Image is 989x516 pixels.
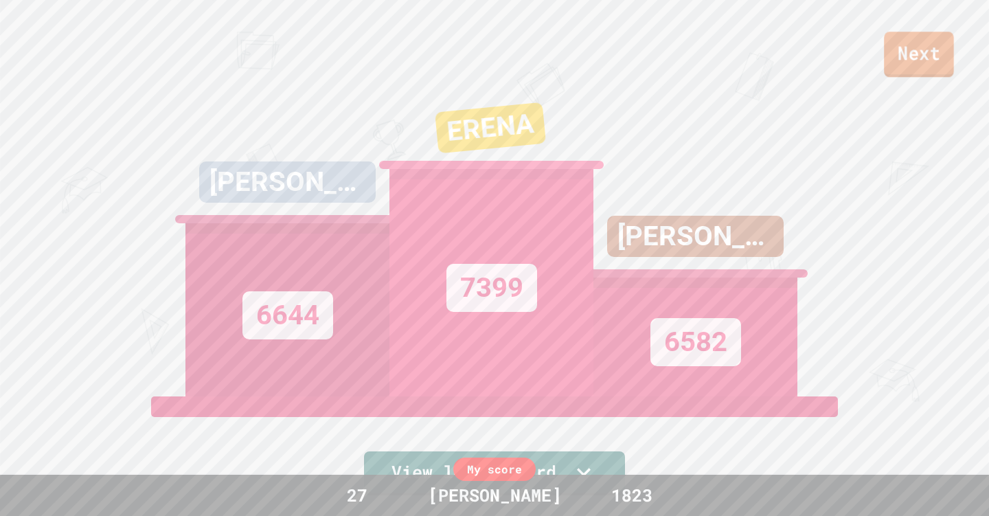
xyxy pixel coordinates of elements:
a: View leaderboard [364,451,625,495]
div: 6644 [242,291,333,339]
div: 7399 [446,264,537,312]
div: 6582 [650,318,741,366]
div: [PERSON_NAME] [199,161,376,203]
div: ERENA [435,102,546,154]
div: 1823 [580,482,683,508]
div: [PERSON_NAME] [414,482,576,508]
a: Next [884,32,954,77]
div: [PERSON_NAME] [607,216,784,257]
div: 27 [306,482,409,508]
div: My score [453,458,536,481]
